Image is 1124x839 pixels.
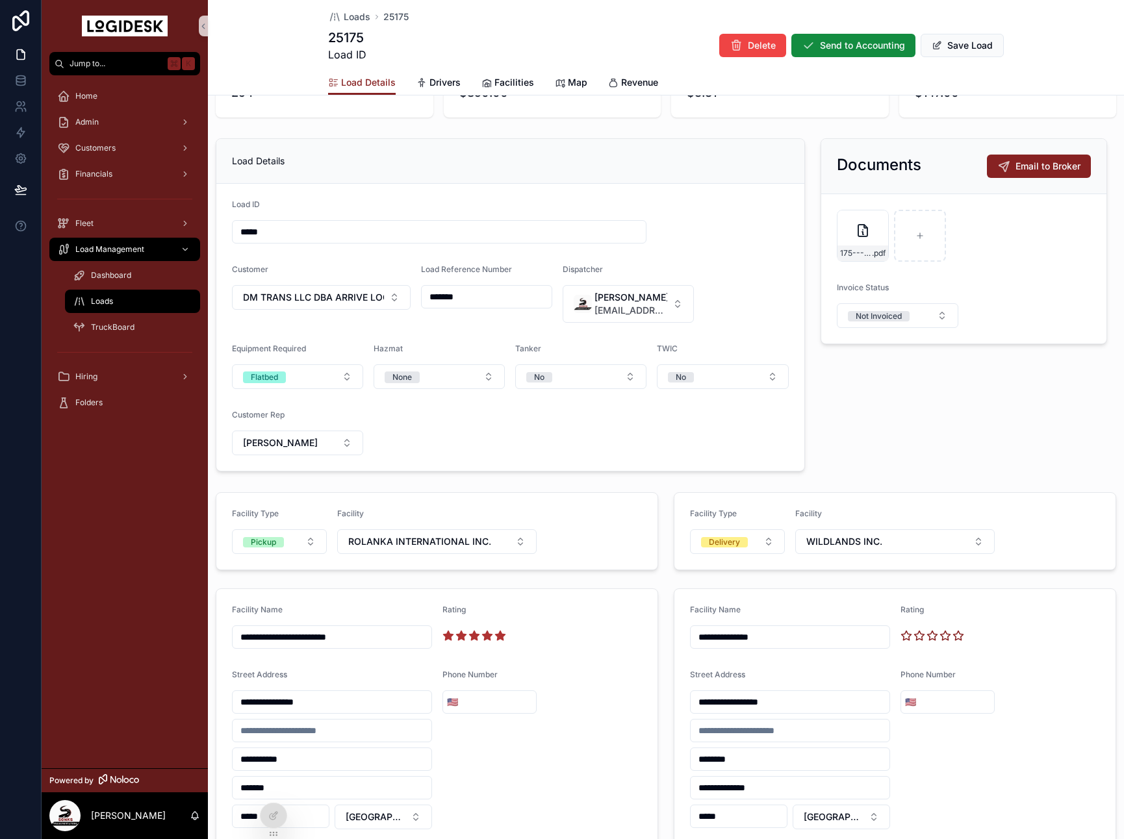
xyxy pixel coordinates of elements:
button: Select Button [793,805,890,829]
span: Load Details [232,155,285,166]
div: None [392,371,412,383]
span: Facility Type [232,508,279,518]
span: [PERSON_NAME] [243,436,318,449]
a: Fleet [49,212,200,235]
span: Jump to... [70,58,162,69]
span: Facility [337,508,364,518]
a: Loads [65,290,200,313]
span: Send to Accounting [820,39,905,52]
span: Street Address [690,670,745,679]
span: Equipment Required [232,344,306,353]
span: [GEOGRAPHIC_DATA] [346,810,405,823]
span: Customers [75,143,116,153]
span: Invoice Status [837,282,889,292]
div: Not Invoiced [856,311,902,321]
span: Map [568,76,587,89]
span: Tanker [515,344,541,353]
a: TruckBoard [65,316,200,339]
span: TruckBoard [91,322,134,332]
button: Select Button [837,303,959,328]
a: Load Details [328,71,396,95]
a: Powered by [42,768,208,792]
a: Admin [49,110,200,134]
span: Loads [91,296,113,307]
span: Load Details [341,76,396,89]
button: Select Button [232,364,363,389]
span: DM TRANS LLC DBA ARRIVE LOGISTICS [243,291,384,304]
a: Load Management [49,238,200,261]
span: Admin [75,117,99,127]
button: Select Button [901,690,920,714]
a: Drivers [416,71,461,97]
span: [GEOGRAPHIC_DATA] [804,810,863,823]
a: Financials [49,162,200,186]
a: Hiring [49,365,200,388]
span: Financials [75,169,112,179]
button: Select Button [795,529,995,554]
button: Select Button [374,364,505,389]
span: Powered by [49,775,94,786]
span: .pdf [872,248,886,258]
a: Dashboard [65,264,200,287]
h1: 25175 [328,29,366,47]
button: Select Button [232,285,411,310]
a: Revenue [608,71,658,97]
span: Dispatcher [563,264,603,274]
span: Customer Rep [232,410,285,419]
button: Select Button [563,285,694,323]
span: Folders [75,397,103,408]
span: Hiring [75,371,97,382]
span: Rating [900,605,924,614]
span: Load Reference Number [421,264,512,274]
div: Flatbed [251,371,278,383]
span: 175---10-1-to-10-2---ARRIVE---850.00 [840,248,872,258]
span: [PERSON_NAME] [594,291,667,304]
span: TWIC [657,344,678,353]
button: Send to Accounting [791,34,915,57]
p: [PERSON_NAME] [91,809,166,822]
button: Select Button [232,431,363,455]
span: Rating [442,605,466,614]
span: Facility Type [690,508,737,518]
span: WILDLANDS INC. [806,535,882,548]
span: Revenue [621,76,658,89]
div: scrollable content [42,75,208,431]
span: Load ID [328,47,366,62]
a: Map [555,71,587,97]
span: Street Address [232,670,287,679]
button: Save Load [921,34,1004,57]
div: Pickup [251,537,276,547]
button: Select Button [335,805,432,829]
div: Delivery [709,537,740,547]
img: App logo [82,16,168,36]
span: Email to Broker [1015,160,1080,173]
span: 🇺🇸 [447,695,458,708]
h2: Documents [837,155,921,175]
span: Home [75,91,97,101]
span: Phone Number [442,670,498,679]
button: Delete [719,34,786,57]
span: Fleet [75,218,94,229]
span: Phone Number [900,670,956,679]
span: Facilities [494,76,534,89]
a: Facilities [481,71,534,97]
a: Folders [49,391,200,414]
span: [EMAIL_ADDRESS][DOMAIN_NAME] [594,304,667,317]
button: Select Button [337,529,537,554]
span: Load ID [232,199,260,209]
button: Select Button [232,529,327,554]
span: Facility Name [232,605,283,614]
a: 25175 [383,10,409,23]
span: Facility Name [690,605,741,614]
span: ROLANKA INTERNATIONAL INC. [348,535,491,548]
span: 🇺🇸 [905,695,916,708]
button: Select Button [690,529,785,554]
span: Customer [232,264,268,274]
span: Hazmat [374,344,403,353]
span: Facility [795,508,822,518]
div: No [676,372,686,382]
button: Jump to...K [49,52,200,75]
button: Select Button [515,364,646,389]
button: Select Button [443,690,462,714]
